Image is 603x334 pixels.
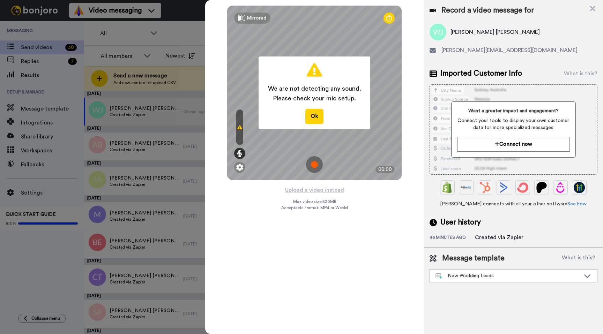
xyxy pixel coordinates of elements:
[479,182,491,193] img: Hubspot
[564,69,597,78] div: What is this?
[268,93,361,103] span: Please check your mic setup.
[574,182,585,193] img: GoHighLevel
[457,137,570,152] button: Connect now
[498,182,509,193] img: ActiveCampaign
[375,166,395,173] div: 00:00
[517,182,528,193] img: ConvertKit
[268,84,361,93] span: We are not detecting any sound.
[560,253,597,264] button: What is this?
[236,164,243,171] img: ic_gear.svg
[283,185,346,195] button: Upload a video instead
[536,182,547,193] img: Patreon
[430,235,475,242] div: 46 minutes ago
[430,200,597,207] span: [PERSON_NAME] connects with all your other software
[567,202,587,206] a: See how
[457,107,570,114] span: Want a greater impact and engagement?
[440,68,522,79] span: Imported Customer Info
[306,156,323,173] img: ic_record_start.svg
[442,182,453,193] img: Shopify
[440,217,481,228] span: User history
[461,182,472,193] img: Ontraport
[441,46,578,54] span: [PERSON_NAME][EMAIL_ADDRESS][DOMAIN_NAME]
[475,233,523,242] div: Created via Zapier
[293,199,336,204] span: Max video size: 500 MB
[435,272,580,279] div: New Wedding Leads
[305,109,323,124] button: Ok
[442,253,505,264] span: Message template
[457,117,570,131] span: Connect your tools to display your own customer data for more specialized messages
[555,182,566,193] img: Drip
[435,273,442,279] img: nextgen-template.svg
[281,205,348,211] span: Acceptable format: MP4 or WebM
